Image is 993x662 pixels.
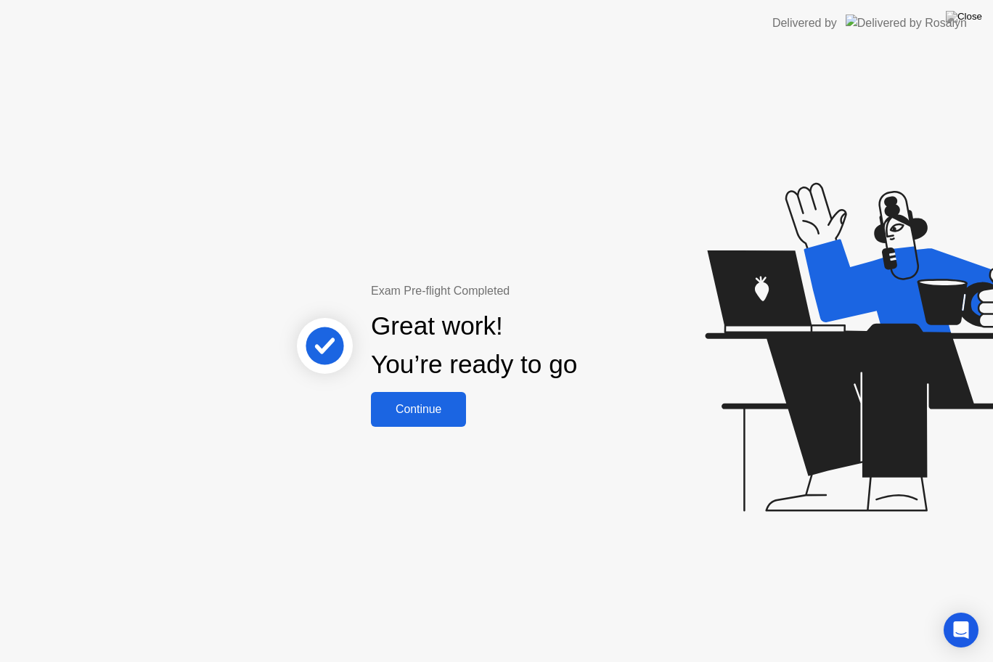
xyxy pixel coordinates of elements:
div: Exam Pre-flight Completed [371,282,671,300]
div: Continue [375,403,462,416]
button: Continue [371,392,466,427]
div: Great work! You’re ready to go [371,307,577,384]
div: Delivered by [772,15,837,32]
div: Open Intercom Messenger [944,613,978,647]
img: Close [946,11,982,23]
img: Delivered by Rosalyn [846,15,967,31]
